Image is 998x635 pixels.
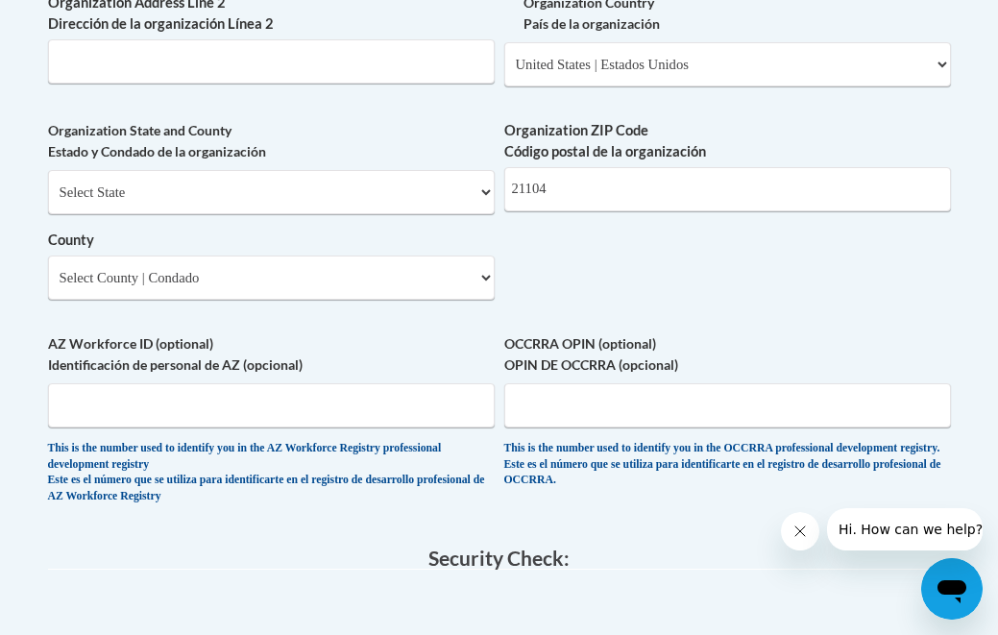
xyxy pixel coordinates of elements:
[48,230,495,251] label: County
[504,441,951,488] div: This is the number used to identify you in the OCCRRA professional development registry. Este es ...
[428,546,570,570] span: Security Check:
[504,333,951,376] label: OCCRRA OPIN (optional) OPIN DE OCCRRA (opcional)
[48,120,495,162] label: Organization State and County Estado y Condado de la organización
[48,39,495,84] input: Metadata input
[921,558,983,620] iframe: Button to launch messaging window
[504,167,951,211] input: Metadata input
[504,120,951,162] label: Organization ZIP Code Código postal de la organización
[781,512,819,550] iframe: Close message
[48,333,495,376] label: AZ Workforce ID (optional) Identificación de personal de AZ (opcional)
[48,441,495,504] div: This is the number used to identify you in the AZ Workforce Registry professional development reg...
[827,508,983,550] iframe: Message from company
